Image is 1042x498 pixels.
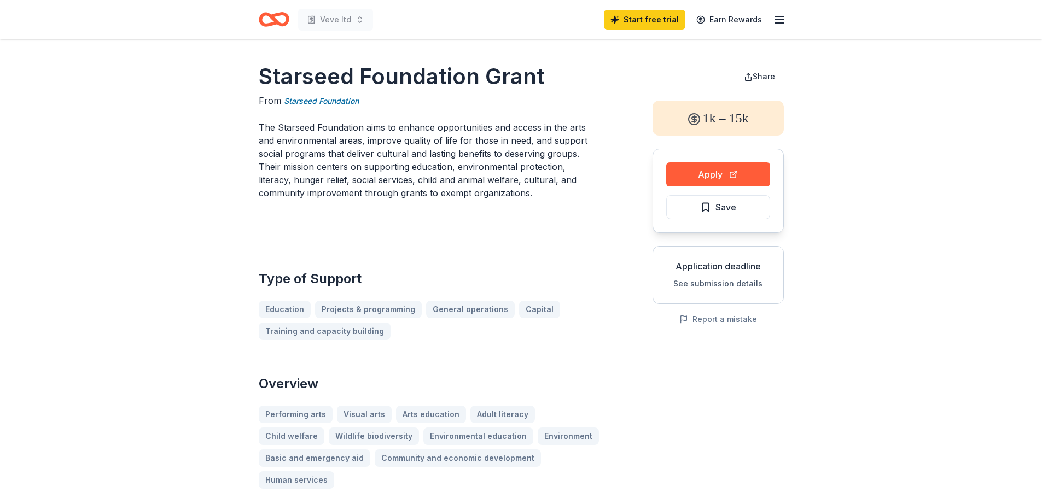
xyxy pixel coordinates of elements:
[519,301,560,318] a: Capital
[284,95,359,108] a: Starseed Foundation
[320,13,351,26] span: Veve ltd
[666,195,770,219] button: Save
[259,323,391,340] a: Training and capacity building
[259,7,289,32] a: Home
[679,313,757,326] button: Report a mistake
[259,61,600,92] h1: Starseed Foundation Grant
[259,375,600,392] h2: Overview
[690,10,769,30] a: Earn Rewards
[298,9,373,31] button: Veve ltd
[735,66,784,87] button: Share
[259,94,600,108] div: From
[662,260,775,273] div: Application deadline
[259,121,600,200] p: The Starseed Foundation aims to enhance opportunities and access in the arts and environmental ar...
[259,301,311,318] a: Education
[653,101,784,136] div: 1k – 15k
[315,301,422,318] a: Projects & programming
[259,270,600,288] h2: Type of Support
[715,200,736,214] span: Save
[753,72,775,81] span: Share
[426,301,515,318] a: General operations
[666,162,770,186] button: Apply
[604,10,685,30] a: Start free trial
[673,277,762,290] button: See submission details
